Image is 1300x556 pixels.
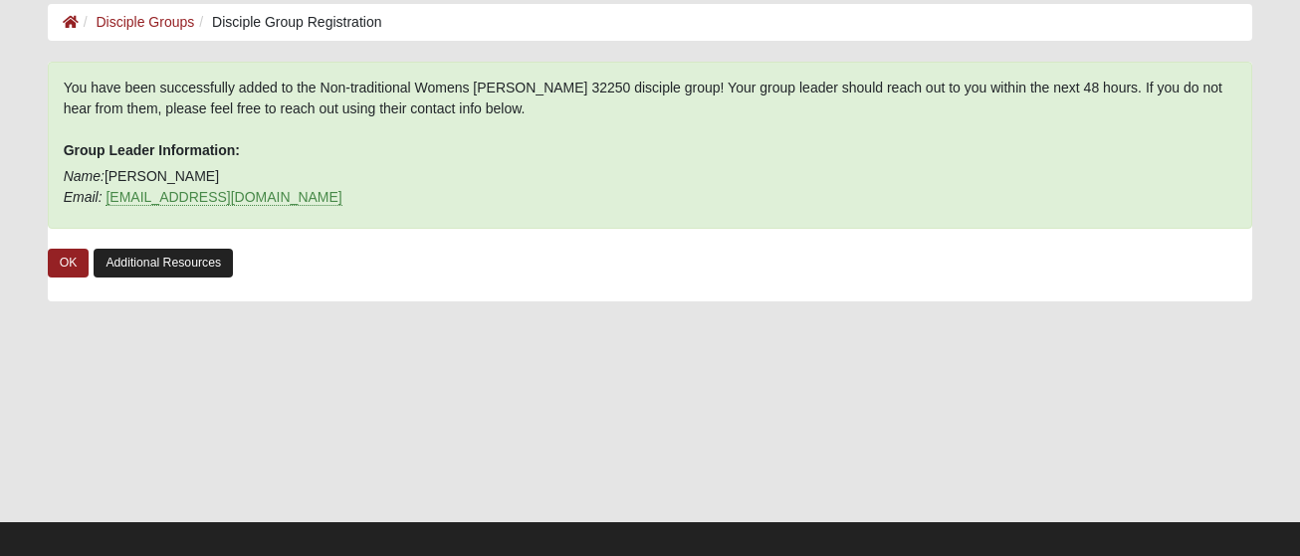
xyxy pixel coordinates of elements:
a: [EMAIL_ADDRESS][DOMAIN_NAME] [106,189,341,206]
li: Disciple Group Registration [194,12,381,33]
p: [PERSON_NAME] [64,166,1237,208]
i: Name: [64,168,105,184]
i: Email: [64,189,103,205]
b: Group Leader Information: [64,142,240,158]
div: You have been successfully added to the Non-traditional Womens [PERSON_NAME] 32250 disciple group... [48,62,1253,229]
a: Additional Resources [94,249,233,278]
a: OK [48,249,90,278]
a: Disciple Groups [96,14,194,30]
